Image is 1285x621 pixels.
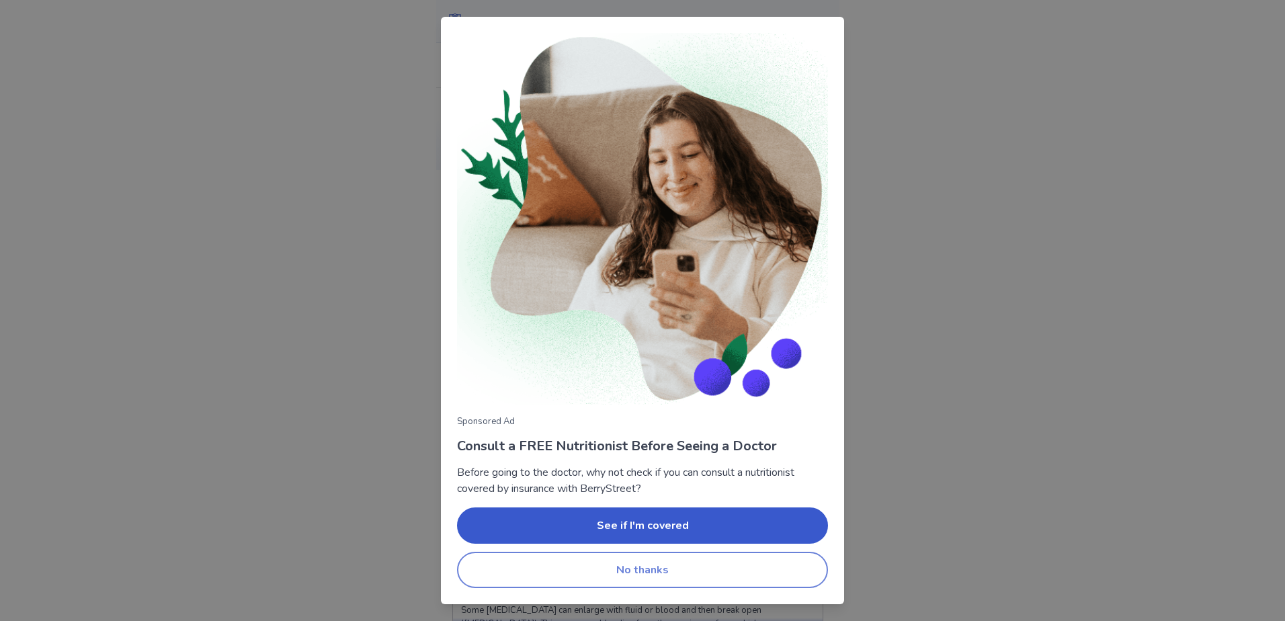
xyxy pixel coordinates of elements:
button: No thanks [457,552,828,588]
p: Before going to the doctor, why not check if you can consult a nutritionist covered by insurance ... [457,464,828,497]
p: Sponsored Ad [457,415,828,429]
p: Consult a FREE Nutritionist Before Seeing a Doctor [457,436,828,456]
img: Woman consulting with nutritionist on phone [457,33,828,405]
button: See if I'm covered [457,507,828,544]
